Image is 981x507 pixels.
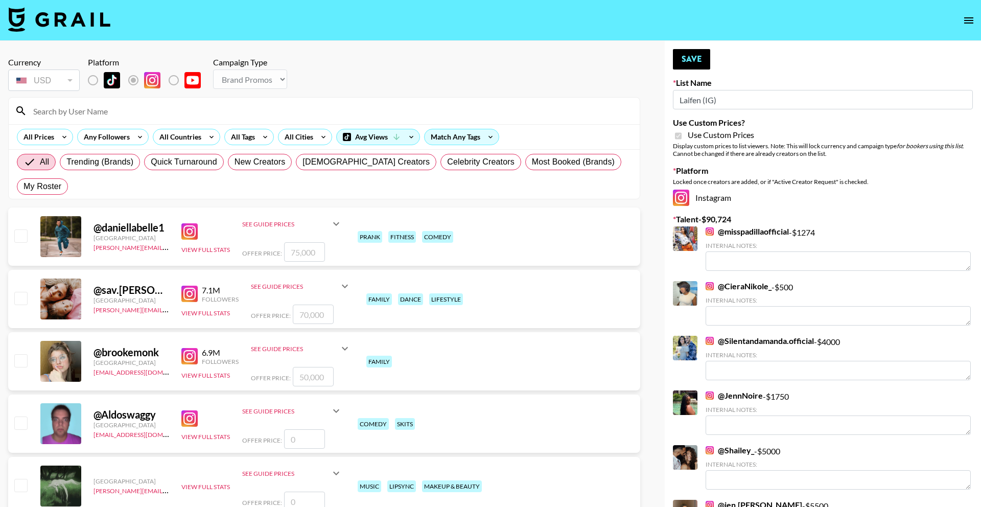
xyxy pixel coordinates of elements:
[278,129,315,145] div: All Cities
[153,129,203,145] div: All Countries
[242,249,282,257] span: Offer Price:
[706,282,714,290] img: Instagram
[706,351,971,359] div: Internal Notes:
[94,346,169,359] div: @ brookemonk
[293,367,334,386] input: 50,000
[706,390,971,435] div: - $ 1750
[706,336,971,380] div: - $ 4000
[181,410,198,427] img: Instagram
[959,10,979,31] button: open drawer
[94,221,169,234] div: @ daniellabelle1
[181,223,198,240] img: Instagram
[40,156,49,168] span: All
[17,129,56,145] div: All Prices
[706,445,754,455] a: @Shailey_
[242,470,330,477] div: See Guide Prices
[251,345,339,353] div: See Guide Prices
[425,129,499,145] div: Match Any Tags
[706,391,714,400] img: Instagram
[235,156,286,168] span: New Creators
[706,226,971,271] div: - $ 1274
[213,57,287,67] div: Campaign Type
[673,190,689,206] img: Instagram
[673,142,973,157] div: Display custom prices to list viewers. Note: This will lock currency and campaign type . Cannot b...
[88,70,209,91] div: List locked to Instagram.
[706,227,714,236] img: Instagram
[337,129,419,145] div: Avg Views
[706,242,971,249] div: Internal Notes:
[181,372,230,379] button: View Full Stats
[242,212,342,236] div: See Guide Prices
[24,180,61,193] span: My Roster
[706,296,971,304] div: Internal Notes:
[10,72,78,89] div: USD
[673,78,973,88] label: List Name
[242,436,282,444] span: Offer Price:
[242,407,330,415] div: See Guide Prices
[251,374,291,382] span: Offer Price:
[242,461,342,486] div: See Guide Prices
[181,483,230,491] button: View Full Stats
[706,226,789,237] a: @misspadillaofficial
[242,499,282,506] span: Offer Price:
[302,156,430,168] span: [DEMOGRAPHIC_DATA] Creators
[251,336,351,361] div: See Guide Prices
[358,480,381,492] div: music
[673,166,973,176] label: Platform
[181,433,230,441] button: View Full Stats
[94,234,169,242] div: [GEOGRAPHIC_DATA]
[706,446,714,454] img: Instagram
[94,359,169,366] div: [GEOGRAPHIC_DATA]
[673,178,973,186] div: Locked once creators are added, or if "Active Creator Request" is checked.
[897,142,963,150] em: for bookers using this list
[202,348,239,358] div: 6.9M
[387,480,416,492] div: lipsync
[94,366,196,376] a: [EMAIL_ADDRESS][DOMAIN_NAME]
[94,429,196,439] a: [EMAIL_ADDRESS][DOMAIN_NAME]
[151,156,217,168] span: Quick Turnaround
[202,295,239,303] div: Followers
[429,293,463,305] div: lifestyle
[8,7,110,32] img: Grail Talent
[8,57,80,67] div: Currency
[242,220,330,228] div: See Guide Prices
[251,312,291,319] span: Offer Price:
[94,304,245,314] a: [PERSON_NAME][EMAIL_ADDRESS][DOMAIN_NAME]
[706,281,772,291] a: @CieraNikole_
[706,337,714,345] img: Instagram
[94,242,245,251] a: [PERSON_NAME][EMAIL_ADDRESS][DOMAIN_NAME]
[181,246,230,253] button: View Full Stats
[388,231,416,243] div: fitness
[706,460,971,468] div: Internal Notes:
[94,296,169,304] div: [GEOGRAPHIC_DATA]
[88,57,209,67] div: Platform
[94,477,169,485] div: [GEOGRAPHIC_DATA]
[144,72,160,88] img: Instagram
[27,103,634,119] input: Search by User Name
[242,399,342,423] div: See Guide Prices
[532,156,615,168] span: Most Booked (Brands)
[706,406,971,413] div: Internal Notes:
[94,485,245,495] a: [PERSON_NAME][EMAIL_ADDRESS][DOMAIN_NAME]
[358,231,382,243] div: prank
[688,130,754,140] span: Use Custom Prices
[181,286,198,302] img: Instagram
[78,129,132,145] div: Any Followers
[673,214,973,224] label: Talent - $ 90,724
[94,284,169,296] div: @ sav.[PERSON_NAME]
[284,429,325,449] input: 0
[251,274,351,298] div: See Guide Prices
[251,283,339,290] div: See Guide Prices
[184,72,201,88] img: YouTube
[673,190,973,206] div: Instagram
[66,156,133,168] span: Trending (Brands)
[94,421,169,429] div: [GEOGRAPHIC_DATA]
[366,293,392,305] div: family
[284,242,325,262] input: 75,000
[181,309,230,317] button: View Full Stats
[358,418,389,430] div: comedy
[366,356,392,367] div: family
[202,285,239,295] div: 7.1M
[706,336,814,346] a: @Silentandamanda.official
[94,408,169,421] div: @ Aldoswaggy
